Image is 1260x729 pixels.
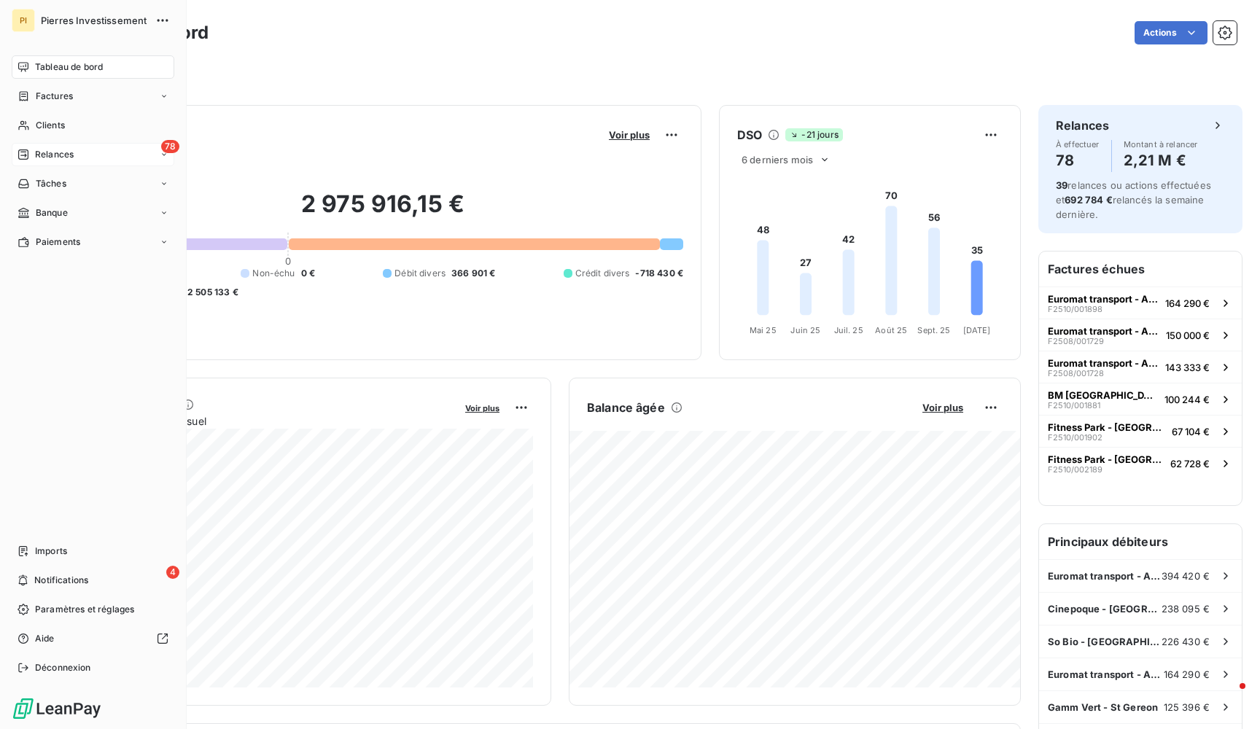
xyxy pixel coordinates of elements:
button: BM [GEOGRAPHIC_DATA]F2510/001881100 244 € [1039,383,1242,415]
span: Paiements [36,235,80,249]
div: PI [12,9,35,32]
span: 692 784 € [1065,194,1112,206]
span: 164 290 € [1164,668,1210,680]
button: Voir plus [461,401,504,414]
span: Imports [35,545,67,558]
button: Euromat transport - Athis Mons (BaiF2510/001898164 290 € [1039,286,1242,319]
span: Euromat transport - Athis Mons (Bai [1048,357,1159,369]
tspan: Juin 25 [790,325,820,335]
tspan: Août 25 [875,325,907,335]
span: Déconnexion [35,661,91,674]
span: -718 430 € [635,267,683,280]
h6: Principaux débiteurs [1039,524,1242,559]
button: Euromat transport - Athis Mons (BaiF2508/001729150 000 € [1039,319,1242,351]
span: F2510/001902 [1048,433,1102,442]
tspan: Mai 25 [750,325,777,335]
span: -21 jours [785,128,842,141]
span: 4 [166,566,179,579]
span: 6 derniers mois [742,154,813,165]
span: Aide [35,632,55,645]
h6: Balance âgée [587,399,665,416]
span: Paramètres et réglages [35,603,134,616]
span: Cinepoque - [GEOGRAPHIC_DATA] (75006) [1048,603,1162,615]
span: F2510/001881 [1048,401,1100,410]
span: 0 [285,255,291,267]
span: 39 [1056,179,1067,191]
span: Pierres Investissement [41,15,147,26]
tspan: Juil. 25 [834,325,863,335]
span: Débit divers [394,267,446,280]
tspan: Sept. 25 [917,325,950,335]
span: Fitness Park - [GEOGRAPHIC_DATA] [1048,421,1166,433]
span: Banque [36,206,68,219]
span: 394 420 € [1162,570,1210,582]
span: Voir plus [922,402,963,413]
span: Euromat transport - Athis Mons (Bai [1048,325,1160,337]
span: 125 396 € [1164,701,1210,713]
span: Euromat transport - Athis Mons (Bai [1048,570,1162,582]
span: relances ou actions effectuées et relancés la semaine dernière. [1056,179,1211,220]
span: So Bio - [GEOGRAPHIC_DATA] [1048,636,1162,647]
tspan: [DATE] [963,325,991,335]
span: 100 244 € [1164,394,1210,405]
button: Fitness Park - [GEOGRAPHIC_DATA]F2510/00190267 104 € [1039,415,1242,447]
h6: DSO [737,126,762,144]
img: Logo LeanPay [12,697,102,720]
button: Voir plus [604,128,654,141]
span: -2 505 133 € [183,286,238,299]
h2: 2 975 916,15 € [82,190,683,233]
span: Clients [36,119,65,132]
span: À effectuer [1056,140,1100,149]
span: Relances [35,148,74,161]
span: 78 [161,140,179,153]
span: F2508/001728 [1048,369,1104,378]
span: Factures [36,90,73,103]
iframe: Intercom live chat [1210,679,1245,714]
span: Voir plus [465,403,499,413]
span: Voir plus [609,129,650,141]
span: 0 € [301,267,315,280]
button: Actions [1135,21,1207,44]
span: Tableau de bord [35,61,103,74]
span: Chiffre d'affaires mensuel [82,413,455,429]
button: Fitness Park - [GEOGRAPHIC_DATA]F2510/00218962 728 € [1039,447,1242,479]
span: 150 000 € [1166,330,1210,341]
h4: 78 [1056,149,1100,172]
span: Euromat transport - Athis Mons (Bai [1048,668,1164,680]
span: Euromat transport - Athis Mons (Bai [1048,293,1159,305]
span: BM [GEOGRAPHIC_DATA] [1048,389,1159,401]
span: 62 728 € [1170,458,1210,469]
button: Euromat transport - Athis Mons (BaiF2508/001728143 333 € [1039,351,1242,383]
span: Gamm Vert - St Gereon [1048,701,1158,713]
span: F2510/002189 [1048,465,1102,474]
span: Non-échu [252,267,295,280]
h6: Factures échues [1039,252,1242,286]
span: 226 430 € [1162,636,1210,647]
span: Notifications [34,574,88,587]
span: F2510/001898 [1048,305,1102,313]
span: F2508/001729 [1048,337,1104,346]
span: Crédit divers [575,267,630,280]
span: 366 901 € [451,267,495,280]
span: Fitness Park - [GEOGRAPHIC_DATA] [1048,453,1164,465]
span: Montant à relancer [1124,140,1198,149]
span: 238 095 € [1162,603,1210,615]
span: 67 104 € [1172,426,1210,437]
span: 164 290 € [1165,297,1210,309]
a: Aide [12,627,174,650]
span: 143 333 € [1165,362,1210,373]
button: Voir plus [918,401,968,414]
h4: 2,21 M € [1124,149,1198,172]
span: Tâches [36,177,66,190]
h6: Relances [1056,117,1109,134]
